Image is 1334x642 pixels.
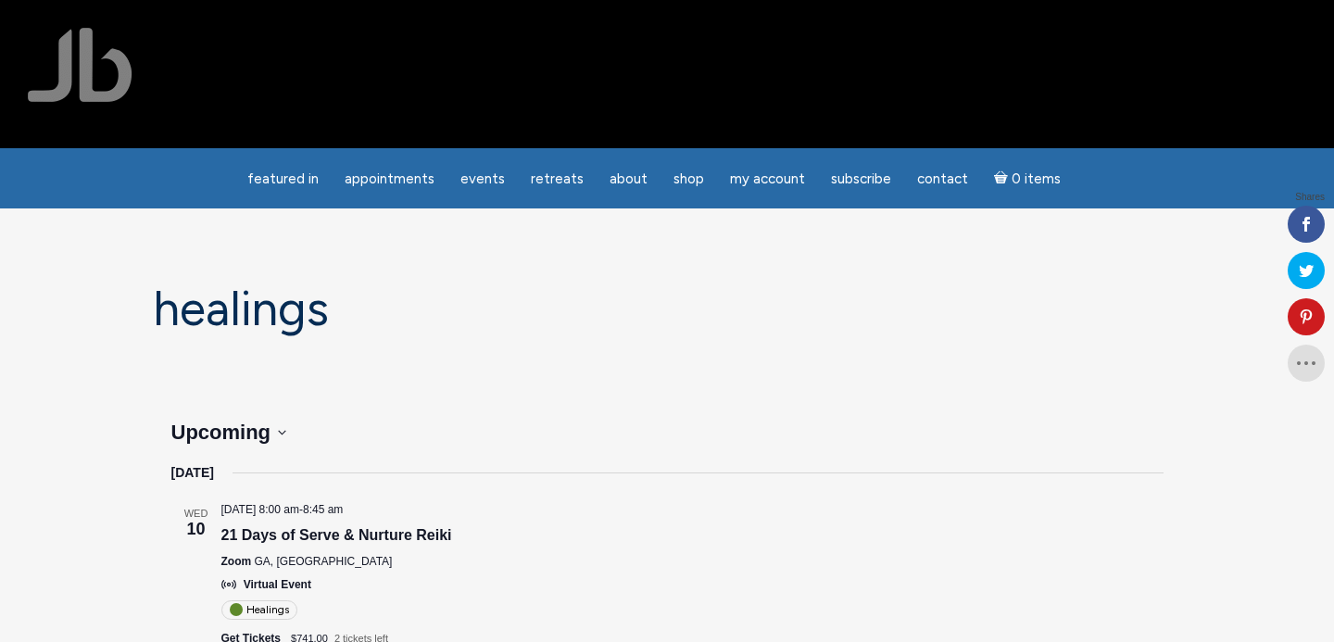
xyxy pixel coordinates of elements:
h1: Healings [153,283,1181,335]
a: Retreats [520,161,595,197]
span: Events [460,170,505,187]
time: - [221,503,344,516]
a: Events [449,161,516,197]
a: About [598,161,659,197]
span: Virtual Event [244,577,311,593]
button: Upcoming [171,417,287,447]
a: Contact [906,161,979,197]
span: About [610,170,648,187]
span: 10 [171,517,221,542]
time: [DATE] [171,462,214,484]
span: Subscribe [831,170,891,187]
span: Wed [171,506,221,522]
img: Jamie Butler. The Everyday Medium [28,28,132,102]
a: My Account [719,161,816,197]
span: Shares [1295,193,1325,202]
a: Cart0 items [983,159,1072,197]
span: Appointments [345,170,434,187]
span: Upcoming [171,421,271,444]
i: Cart [994,170,1012,187]
a: Appointments [333,161,446,197]
span: My Account [730,170,805,187]
div: Healings [221,600,297,620]
span: Zoom [221,555,252,568]
span: featured in [247,170,319,187]
span: 0 items [1012,172,1061,186]
a: featured in [236,161,330,197]
a: Shop [662,161,715,197]
span: Shop [673,170,704,187]
span: Contact [917,170,968,187]
a: 21 Days of Serve & Nurture Reiki [221,527,452,544]
span: [DATE] 8:00 am [221,503,299,516]
span: Retreats [531,170,584,187]
span: 8:45 am [303,503,343,516]
span: GA, [GEOGRAPHIC_DATA] [255,555,393,568]
a: Subscribe [820,161,902,197]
